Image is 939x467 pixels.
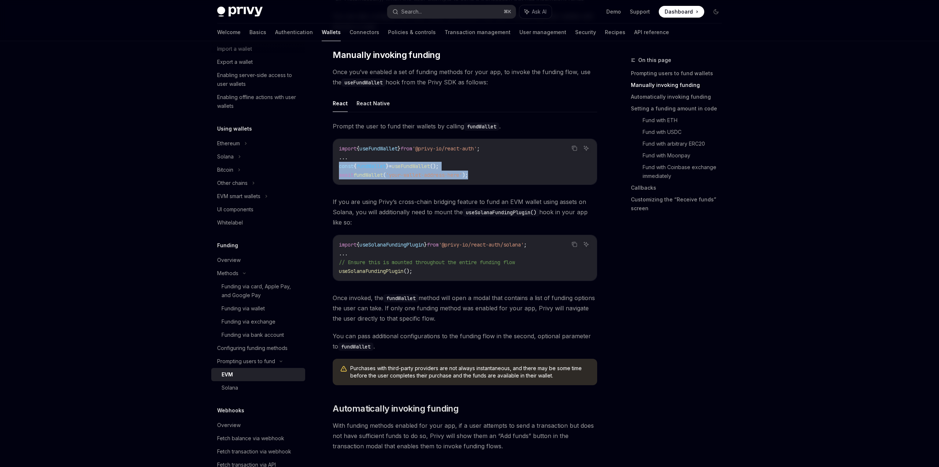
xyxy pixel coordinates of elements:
[638,56,671,65] span: On this page
[217,205,253,214] div: UI components
[386,163,389,169] span: }
[249,23,266,41] a: Basics
[217,93,301,110] div: Enabling offline actions with user wallets
[606,8,621,15] a: Demo
[217,23,241,41] a: Welcome
[217,241,238,250] h5: Funding
[401,145,412,152] span: from
[211,368,305,381] a: EVM
[222,282,301,300] div: Funding via card, Apple Pay, and Google Pay
[217,421,241,430] div: Overview
[339,259,515,266] span: // Ensure this is mounted throughout the entire funding flow
[333,420,597,451] span: With funding methods enabled for your app, if a user attempts to send a transaction but does not ...
[339,250,348,257] span: ...
[504,9,511,15] span: ⌘ K
[338,343,373,351] code: fundWallet
[211,432,305,445] a: Fetch balance via webhook
[211,381,305,394] a: Solana
[631,91,728,103] a: Automatically invoking funding
[386,172,462,178] span: 'your-wallet-address-here'
[631,103,728,114] a: Setting a funding amount in code
[217,269,238,278] div: Methods
[217,406,244,415] h5: Webhooks
[217,152,234,161] div: Solana
[463,208,539,216] code: useSolanaFundingPlugin()
[350,365,590,379] span: Purchases with third-party providers are not always instantaneous, and there may be some time bef...
[643,138,728,150] a: Fund with arbitrary ERC20
[211,69,305,91] a: Enabling server-side access to user wallets
[359,145,398,152] span: useFundWallet
[519,5,552,18] button: Ask AI
[333,293,597,324] span: Once invoked, the method will open a modal that contains a list of funding options the user can t...
[333,403,458,415] span: Automatically invoking funding
[339,163,354,169] span: const
[211,419,305,432] a: Overview
[211,216,305,229] a: Whitelabel
[357,145,359,152] span: {
[445,23,511,41] a: Transaction management
[665,8,693,15] span: Dashboard
[217,447,291,456] div: Fetch transaction via webhook
[403,268,412,274] span: ();
[631,79,728,91] a: Manually invoking funding
[631,182,728,194] a: Callbacks
[357,163,386,169] span: fundWallet
[524,241,527,248] span: ;
[392,163,430,169] span: useFundWallet
[217,165,233,174] div: Bitcoin
[333,331,597,351] span: You can pass additional configurations to the funding flow in the second, optional parameter to .
[532,8,547,15] span: Ask AI
[710,6,722,18] button: Toggle dark mode
[439,241,524,248] span: '@privy-io/react-auth/solana'
[462,172,468,178] span: );
[333,49,440,61] span: Manually invoking funding
[387,5,516,18] button: Search...⌘K
[575,23,596,41] a: Security
[430,163,439,169] span: ();
[339,172,354,178] span: await
[354,163,357,169] span: {
[339,154,348,161] span: ...
[388,23,436,41] a: Policies & controls
[333,121,597,131] span: Prompt the user to fund their wallets by calling .
[333,67,597,87] span: Once you’ve enabled a set of funding methods for your app, to invoke the funding flow, use the ho...
[519,23,566,41] a: User management
[340,365,347,373] svg: Warning
[217,357,275,366] div: Prompting users to fund
[398,145,401,152] span: }
[412,145,477,152] span: '@privy-io/react-auth'
[222,317,275,326] div: Funding via exchange
[383,294,419,302] code: fundWallet
[211,315,305,328] a: Funding via exchange
[211,280,305,302] a: Funding via card, Apple Pay, and Google Pay
[424,241,427,248] span: }
[631,194,728,214] a: Customizing the “Receive funds” screen
[339,145,357,152] span: import
[357,95,390,112] button: React Native
[630,8,650,15] a: Support
[217,192,260,201] div: EVM smart wallets
[217,218,243,227] div: Whitelabel
[634,23,669,41] a: API reference
[341,79,386,87] code: useFundWallet
[659,6,704,18] a: Dashboard
[643,114,728,126] a: Fund with ETH
[217,344,288,353] div: Configuring funding methods
[401,7,422,16] div: Search...
[211,445,305,458] a: Fetch transaction via webhook
[643,150,728,161] a: Fund with Moonpay
[631,68,728,79] a: Prompting users to fund wallets
[211,253,305,267] a: Overview
[643,126,728,138] a: Fund with USDC
[339,241,357,248] span: import
[359,241,424,248] span: useSolanaFundingPlugin
[354,172,383,178] span: fundWallet
[570,240,579,249] button: Copy the contents from the code block
[222,383,238,392] div: Solana
[570,143,579,153] button: Copy the contents from the code block
[357,241,359,248] span: {
[383,172,386,178] span: (
[217,179,248,187] div: Other chains
[222,304,265,313] div: Funding via wallet
[581,240,591,249] button: Ask AI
